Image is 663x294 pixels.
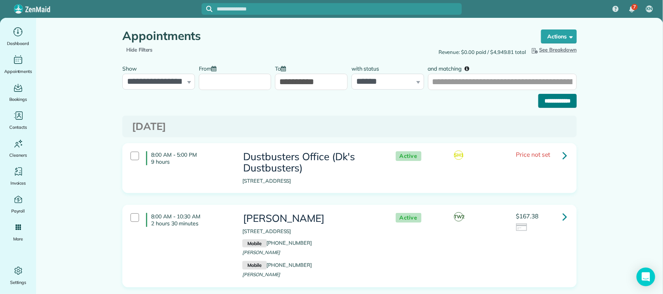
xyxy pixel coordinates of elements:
[126,47,153,53] a: Hide Filters
[10,278,26,286] span: Settings
[242,151,380,173] h3: Dustbusters Office (Dk's Dustbusters)
[516,150,550,158] span: Price not set
[3,265,33,286] a: Settings
[13,235,23,243] span: More
[199,61,221,75] label: From
[122,29,526,42] h1: Appointments
[242,249,280,255] span: [PERSON_NAME]
[3,165,33,187] a: Invoices
[428,61,475,75] label: and matching
[439,48,526,56] span: Revenue: $0.00 paid / $4,949.81 total
[242,261,266,270] small: Mobile
[9,151,27,159] span: Cleaners
[146,213,231,227] h4: 8:00 AM - 10:30 AM
[454,150,463,160] span: SH1
[624,1,640,18] div: 7 unread notifications
[516,212,539,220] span: $167.38
[7,40,29,47] span: Dashboard
[151,158,231,165] p: 9 hours
[396,151,421,161] span: Active
[242,240,312,246] a: Mobile[PHONE_NUMBER]
[206,6,212,12] svg: Focus search
[242,213,380,224] h3: [PERSON_NAME]
[242,262,312,268] a: Mobile[PHONE_NUMBER]
[3,81,33,103] a: Bookings
[541,29,577,43] button: Actions
[10,179,26,187] span: Invoices
[151,220,231,227] p: 2 hours 30 minutes
[454,212,463,221] span: TW2
[530,46,577,54] button: See Breakdown
[396,213,421,223] span: Active
[516,223,528,232] img: icon_credit_card_neutral-3d9a980bd25ce6dbb0f2033d7200983694762465c175678fcbc2d8f4bc43548e.png
[242,228,380,235] p: [STREET_ADDRESS]
[3,54,33,75] a: Appointments
[3,193,33,215] a: Payroll
[3,26,33,47] a: Dashboard
[4,67,32,75] span: Appointments
[202,6,212,12] button: Focus search
[242,239,266,248] small: Mobile
[242,177,380,185] p: [STREET_ADDRESS]
[11,207,25,215] span: Payroll
[275,61,290,75] label: To
[633,4,636,10] span: 7
[637,268,655,286] div: Open Intercom Messenger
[647,6,653,12] span: KN
[3,137,33,159] a: Cleaners
[132,121,567,132] h3: [DATE]
[3,109,33,131] a: Contacts
[242,272,280,277] span: [PERSON_NAME]
[146,151,231,165] h4: 8:00 AM - 5:00 PM
[126,46,153,54] span: Hide Filters
[9,123,27,131] span: Contacts
[9,95,27,103] span: Bookings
